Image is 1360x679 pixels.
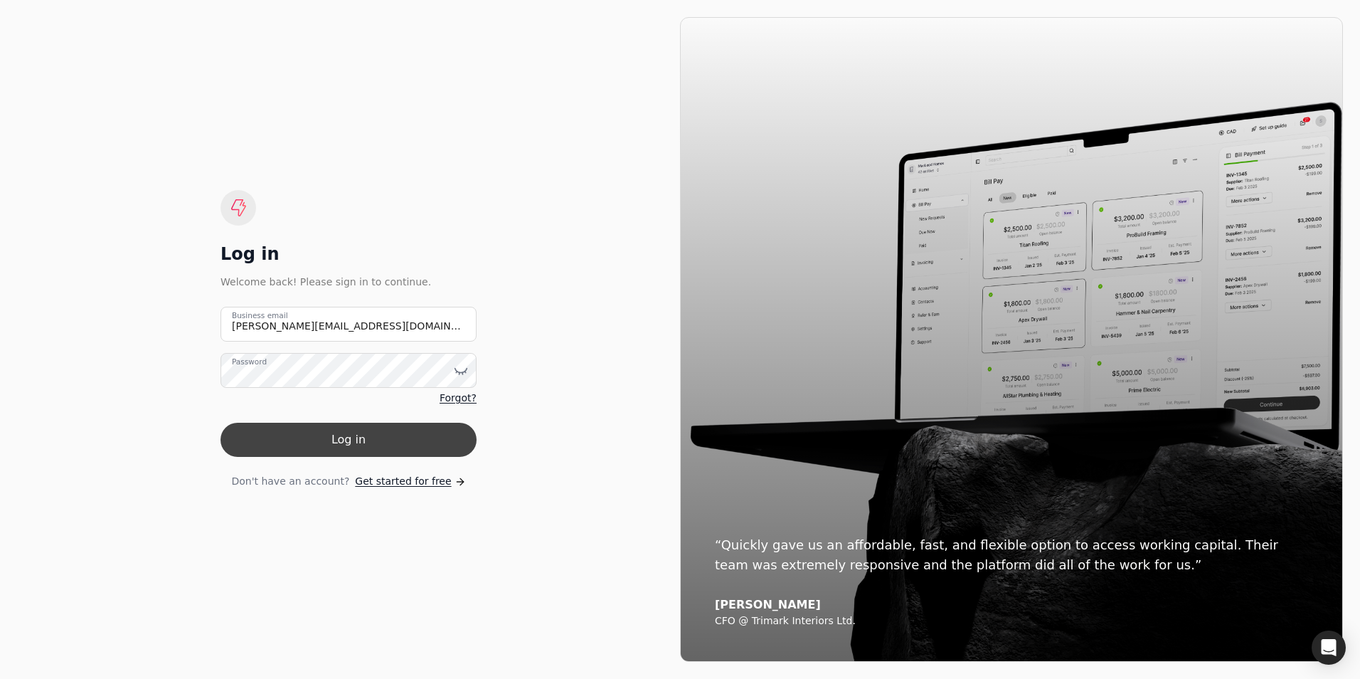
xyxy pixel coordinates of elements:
div: Log in [221,243,477,265]
a: Get started for free [355,474,465,489]
button: Log in [221,423,477,457]
a: Forgot? [440,391,477,406]
div: CFO @ Trimark Interiors Ltd. [715,615,1308,628]
span: Don't have an account? [231,474,349,489]
div: [PERSON_NAME] [715,598,1308,612]
span: Get started for free [355,474,451,489]
label: Password [232,357,267,368]
div: Welcome back! Please sign in to continue. [221,274,477,290]
label: Business email [232,310,288,322]
div: “Quickly gave us an affordable, fast, and flexible option to access working capital. Their team w... [715,535,1308,575]
div: Open Intercom Messenger [1312,631,1346,665]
